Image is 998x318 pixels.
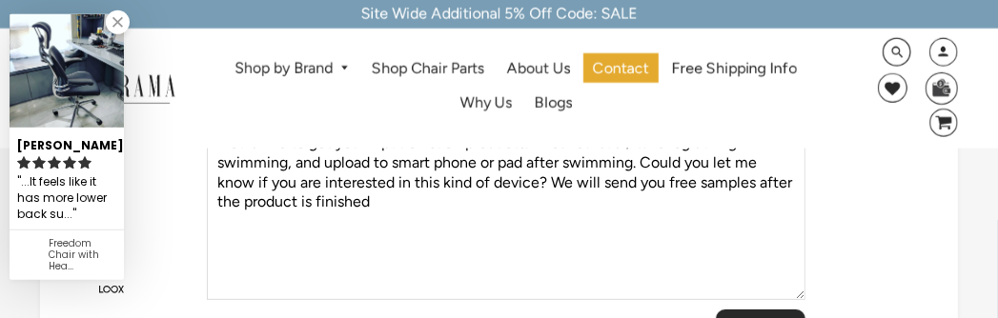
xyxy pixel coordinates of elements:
[78,156,92,169] svg: rating icon full
[32,156,46,169] svg: rating icon full
[17,156,31,169] svg: rating icon full
[583,53,659,83] a: Contact
[17,172,116,225] div: ...It feels like it has more lower back support too.Â...
[362,53,494,83] a: Shop Chair Parts
[662,53,806,83] a: Free Shipping Info
[17,130,116,154] div: [PERSON_NAME]
[372,59,484,79] span: Shop Chair Parts
[10,14,124,129] img: Zachary review of Freedom Chair with Headrest | Blue Leather | - (Renewed)
[672,59,797,79] span: Free Shipping Info
[63,156,76,169] svg: rating icon full
[451,89,521,118] a: Why Us
[498,53,580,83] a: About Us
[535,93,572,113] span: Blogs
[48,156,61,169] svg: rating icon full
[507,59,570,79] span: About Us
[593,59,649,79] span: Contact
[193,53,839,124] nav: DesktopNavigation
[927,73,956,102] img: WhatsApp_Image_2024-07-12_at_16.23.01.webp
[49,238,116,272] div: Freedom Chair with Headrest | Blue Leather | - (Renewed)
[460,93,512,113] span: Why Us
[525,89,581,118] a: Blogs
[225,54,359,84] a: Shop by Brand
